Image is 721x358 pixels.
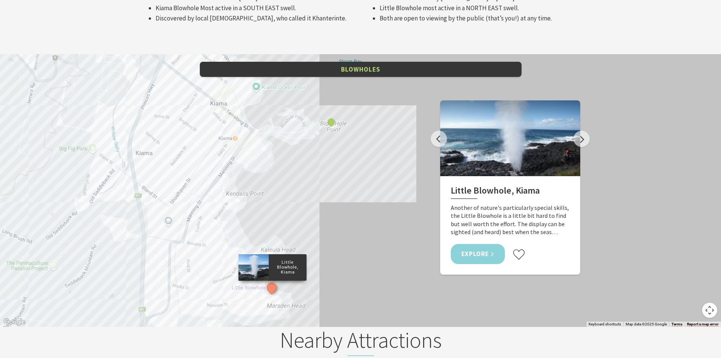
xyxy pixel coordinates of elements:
[380,13,581,23] li: Both are open to viewing by the public (that’s you!) at any time.
[573,131,590,147] button: Next
[2,317,27,327] img: Google
[326,117,336,127] button: See detail about Kiama Blowhole
[431,131,447,147] button: Previous
[265,280,279,294] button: See detail about Little Blowhole, Kiama
[212,327,509,356] h2: Nearby Attractions
[156,3,357,13] li: Kiama Blowhole Most active in a SOUTH EAST swell.
[687,322,719,327] a: Report a map error
[671,322,682,327] a: Terms (opens in new tab)
[626,322,667,326] span: Map data ©2025 Google
[200,62,522,77] button: Blowholes
[451,204,570,236] p: Another of nature's particularly special skills, the Little Blowhole is a little bit hard to find...
[269,259,307,276] p: Little Blowhole, Kiama
[451,185,570,199] h2: Little Blowhole, Kiama
[380,3,581,13] li: Little Blowhole most active in a NORTH EAST swell.
[589,322,621,327] button: Keyboard shortcuts
[512,249,525,260] button: Click to favourite Little Blowhole, Kiama
[2,317,27,327] a: Open this area in Google Maps (opens a new window)
[451,244,505,264] a: Explore
[156,13,357,23] li: Discovered by local [DEMOGRAPHIC_DATA], who called it Khanterinte.
[702,303,717,318] button: Map camera controls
